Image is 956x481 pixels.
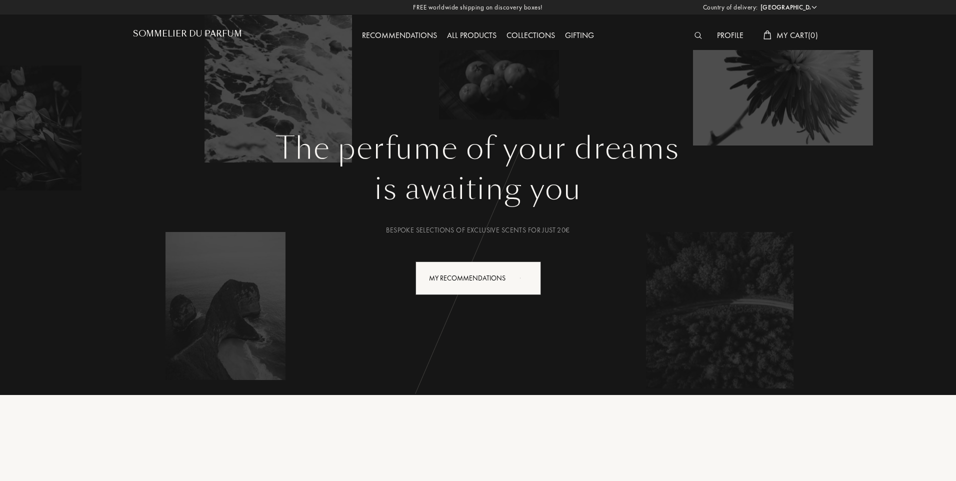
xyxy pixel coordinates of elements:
[712,30,748,40] a: Profile
[763,30,771,39] img: cart_white.svg
[357,29,442,42] div: Recommendations
[357,30,442,40] a: Recommendations
[560,30,599,40] a: Gifting
[501,29,560,42] div: Collections
[133,29,242,38] h1: Sommelier du Parfum
[712,29,748,42] div: Profile
[694,32,702,39] img: search_icn_white.svg
[442,29,501,42] div: All products
[415,261,541,295] div: My Recommendations
[140,166,815,211] div: is awaiting you
[408,261,548,295] a: My Recommendationsanimation
[140,225,815,235] div: Bespoke selections of exclusive scents for just 20€
[776,30,818,40] span: My Cart ( 0 )
[501,30,560,40] a: Collections
[560,29,599,42] div: Gifting
[516,267,536,287] div: animation
[442,30,501,40] a: All products
[703,2,758,12] span: Country of delivery:
[140,130,815,166] h1: The perfume of your dreams
[133,29,242,42] a: Sommelier du Parfum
